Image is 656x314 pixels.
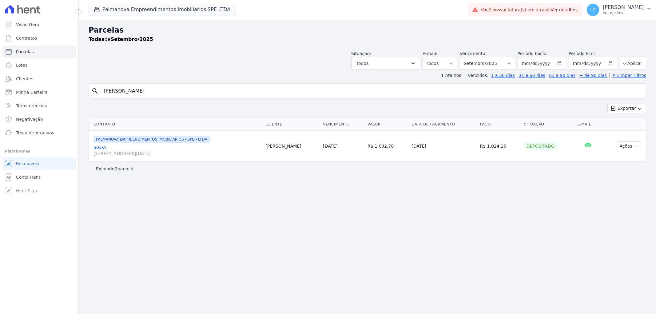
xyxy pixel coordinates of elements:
[89,118,263,131] th: Contrato
[356,60,368,67] span: Todos
[575,118,601,131] th: E-mail
[263,131,320,162] td: [PERSON_NAME]
[409,118,477,131] th: Data de Pagamento
[2,100,76,112] a: Transferências
[481,7,578,13] span: Você possui fatura(s) em atraso.
[465,73,488,78] label: Vencidos:
[263,118,320,131] th: Cliente
[579,73,607,78] a: + de 90 dias
[16,76,33,82] span: Clientes
[93,150,260,157] span: [STREET_ADDRESS][DATE]
[114,166,117,171] b: 1
[491,73,515,78] a: 1 a 30 dias
[477,118,521,131] th: Pago
[16,89,48,95] span: Minha Carteira
[89,36,153,43] p: de
[100,85,643,97] input: Buscar por nome do lote ou do cliente
[16,116,43,122] span: Negativação
[607,104,646,113] button: Exportar
[2,46,76,58] a: Parcelas
[320,118,365,131] th: Vencimento
[16,49,34,55] span: Parcelas
[16,130,54,136] span: Troca de Arquivos
[524,142,557,150] div: Depositado
[617,141,641,151] button: Ações
[620,57,646,70] button: Aplicar
[2,127,76,139] a: Troca de Arquivos
[409,131,477,162] td: [DATE]
[603,4,644,10] p: [PERSON_NAME]
[477,131,521,162] td: R$ 1.024,16
[2,113,76,125] a: Negativação
[16,62,28,68] span: Lotes
[93,136,210,143] span: PALMANOVA EMPREENDIMENTOS IMOBILIARIOS - SPE - LTDA
[460,51,487,56] label: Vencimento:
[2,59,76,71] a: Lotes
[111,36,153,42] strong: Setembro/2025
[423,51,438,56] label: E-mail:
[89,25,646,36] h2: Parcelas
[351,57,420,70] button: Todos
[582,1,656,18] button: LC [PERSON_NAME] Ver opções
[522,118,575,131] th: Situação
[323,144,337,149] a: [DATE]
[590,8,596,12] span: LC
[551,7,578,12] a: Ver detalhes
[16,22,41,28] span: Visão Geral
[2,157,76,170] a: Recebíveis
[549,73,575,78] a: 61 a 90 dias
[16,103,47,109] span: Transferências
[89,4,236,15] button: Palmanova Empreendimentos Imobiliarios SPE LTDA
[89,36,105,42] strong: Todas
[2,18,76,31] a: Visão Geral
[2,73,76,85] a: Clientes
[609,73,646,78] a: ✗ Limpar Filtros
[603,10,644,15] p: Ver opções
[96,166,133,172] p: Exibindo parcela
[518,51,548,56] label: Período Inicío:
[5,148,74,155] div: Plataformas
[16,174,40,180] span: Conta Hent
[16,35,37,41] span: Contratos
[351,51,371,56] label: Situação:
[2,86,76,98] a: Minha Carteira
[569,50,617,57] label: Período Fim:
[93,144,260,157] a: 503-A[STREET_ADDRESS][DATE]
[91,87,99,95] i: search
[16,161,39,167] span: Recebíveis
[519,73,545,78] a: 31 a 60 dias
[440,73,461,78] label: ↯ Atalhos
[2,171,76,183] a: Conta Hent
[2,32,76,44] a: Contratos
